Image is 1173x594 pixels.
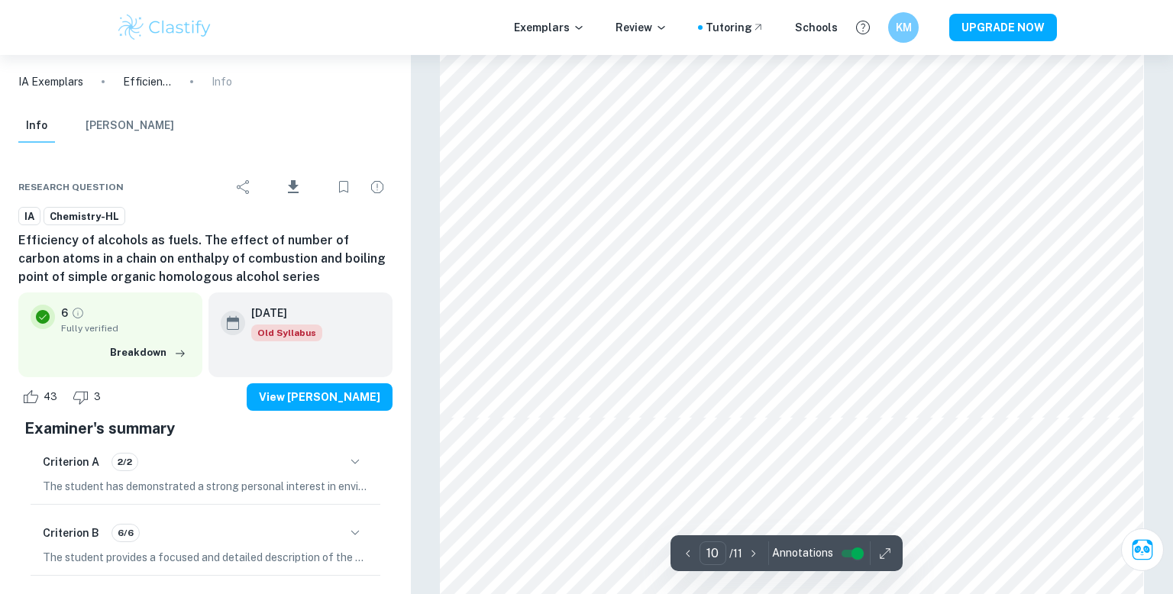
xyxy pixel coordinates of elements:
div: Bookmark [328,172,359,202]
p: / 11 [729,545,742,562]
span: Research question [18,180,124,194]
p: 6 [61,305,68,321]
div: Report issue [362,172,393,202]
p: Efficiency of alcohols as fuels. The effect of number of carbon atoms in a chain on enthalpy of c... [123,73,172,90]
span: 43 [35,389,66,405]
h5: Examiner's summary [24,417,386,440]
div: Download [262,167,325,207]
span: Fully verified [61,321,190,335]
button: View [PERSON_NAME] [247,383,393,411]
p: Exemplars [514,19,585,36]
p: Review [616,19,667,36]
button: UPGRADE NOW [949,14,1057,41]
a: Grade fully verified [71,306,85,320]
div: Starting from the May 2025 session, the Chemistry IA requirements have changed. It's OK to refer ... [251,324,322,341]
span: 3 [86,389,109,405]
button: Ask Clai [1121,528,1164,571]
h6: KM [895,19,913,36]
h6: [DATE] [251,305,310,321]
h6: Efficiency of alcohols as fuels. The effect of number of carbon atoms in a chain on enthalpy of c... [18,231,393,286]
p: The student provides a focused and detailed description of the main topic, which is to explore th... [43,549,368,566]
h6: Criterion B [43,525,99,541]
p: The student has demonstrated a strong personal interest in environmental issues and has justified... [43,478,368,495]
a: Schools [795,19,838,36]
button: Breakdown [106,341,190,364]
img: Clastify logo [116,12,213,43]
span: Annotations [772,545,833,561]
h6: Criterion A [43,454,99,470]
div: Like [18,385,66,409]
a: Chemistry-HL [44,207,125,226]
button: Help and Feedback [850,15,876,40]
span: IA [19,209,40,224]
a: IA Exemplars [18,73,83,90]
span: 6/6 [112,526,139,540]
span: Old Syllabus [251,324,322,341]
a: Tutoring [706,19,764,36]
button: [PERSON_NAME] [86,109,174,143]
p: Info [212,73,232,90]
span: Chemistry-HL [44,209,124,224]
button: KM [888,12,919,43]
div: Share [228,172,259,202]
div: Dislike [69,385,109,409]
span: 2/2 [112,455,137,469]
button: Info [18,109,55,143]
a: IA [18,207,40,226]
